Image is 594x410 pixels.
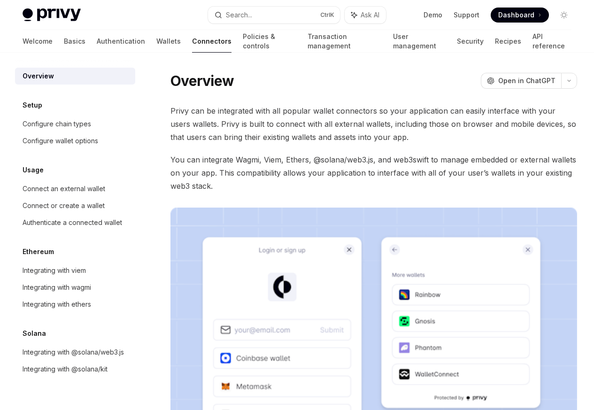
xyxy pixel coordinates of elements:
a: Basics [64,30,85,53]
a: Authentication [97,30,145,53]
div: Integrating with ethers [23,299,91,310]
a: Policies & controls [243,30,296,53]
h1: Overview [170,72,234,89]
div: Integrating with @solana/kit [23,364,108,375]
a: Integrating with @solana/web3.js [15,344,135,361]
a: Welcome [23,30,53,53]
div: Connect an external wallet [23,183,105,194]
div: Integrating with wagmi [23,282,91,293]
button: Ask AI [345,7,386,23]
a: Connectors [192,30,231,53]
a: Integrating with @solana/kit [15,361,135,378]
div: Configure wallet options [23,135,98,147]
span: Ctrl K [320,11,334,19]
a: Transaction management [308,30,382,53]
a: Security [457,30,484,53]
span: You can integrate Wagmi, Viem, Ethers, @solana/web3.js, and web3swift to manage embedded or exter... [170,153,577,193]
span: Privy can be integrated with all popular wallet connectors so your application can easily interfa... [170,104,577,144]
a: Overview [15,68,135,85]
a: Connect an external wallet [15,180,135,197]
a: Wallets [156,30,181,53]
h5: Ethereum [23,246,54,257]
button: Open in ChatGPT [481,73,561,89]
a: Support [454,10,479,20]
div: Configure chain types [23,118,91,130]
a: Integrating with ethers [15,296,135,313]
h5: Solana [23,328,46,339]
a: User management [393,30,446,53]
div: Search... [226,9,252,21]
a: Demo [424,10,442,20]
span: Dashboard [498,10,534,20]
span: Ask AI [361,10,379,20]
div: Connect or create a wallet [23,200,105,211]
div: Authenticate a connected wallet [23,217,122,228]
span: Open in ChatGPT [498,76,555,85]
button: Toggle dark mode [556,8,571,23]
a: Configure wallet options [15,132,135,149]
a: Integrating with wagmi [15,279,135,296]
a: Authenticate a connected wallet [15,214,135,231]
h5: Usage [23,164,44,176]
h5: Setup [23,100,42,111]
a: Integrating with viem [15,262,135,279]
button: Search...CtrlK [208,7,340,23]
div: Integrating with viem [23,265,86,276]
a: Dashboard [491,8,549,23]
img: light logo [23,8,81,22]
a: API reference [532,30,571,53]
a: Connect or create a wallet [15,197,135,214]
a: Configure chain types [15,116,135,132]
div: Integrating with @solana/web3.js [23,347,124,358]
a: Recipes [495,30,521,53]
div: Overview [23,70,54,82]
